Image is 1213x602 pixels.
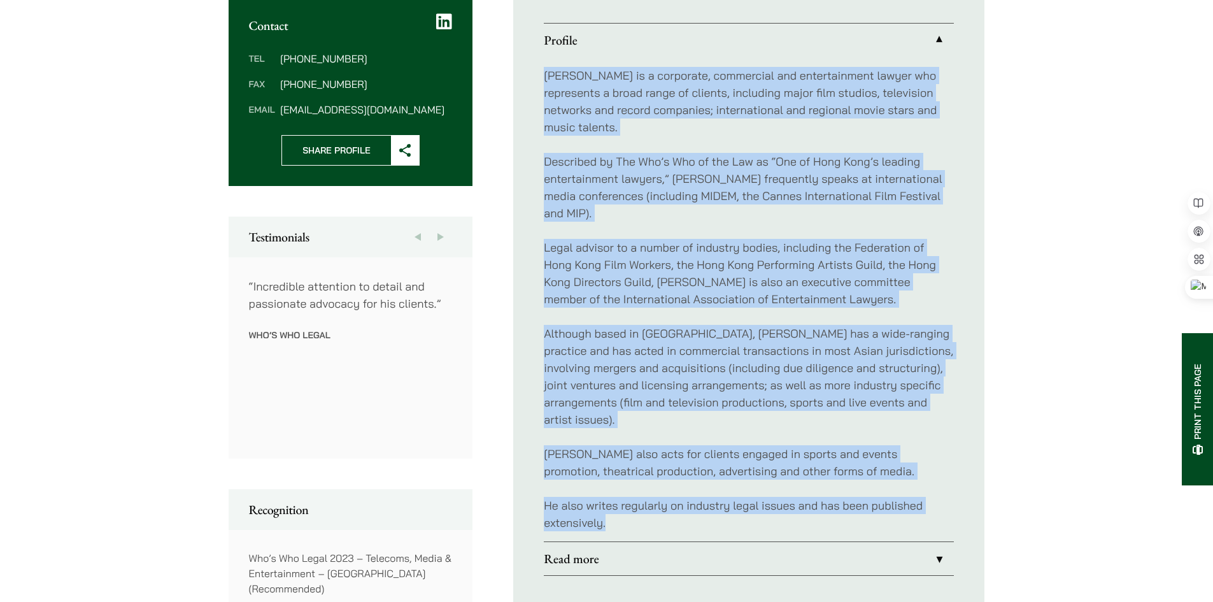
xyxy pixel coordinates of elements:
dd: [PHONE_NUMBER] [280,79,452,89]
p: [PERSON_NAME] also acts for clients engaged in sports and events promotion, theatrical production... [544,445,954,480]
dt: Tel [249,54,275,79]
p: Who’s Who Legal [249,329,453,341]
a: Profile [544,24,954,57]
dt: Email [249,104,275,115]
p: Who’s Who Legal 2023 – Telecoms, Media & Entertainment – [GEOGRAPHIC_DATA] (Recommended) [249,550,453,596]
dt: Fax [249,79,275,104]
p: [PERSON_NAME] is a corporate, commercial and entertainment lawyer who represents a broad range of... [544,67,954,136]
h2: Recognition [249,502,453,517]
button: Share Profile [281,135,420,166]
h2: Contact [249,18,453,33]
a: Read more [544,542,954,575]
button: Previous [406,217,429,257]
div: Profile [544,57,954,541]
p: “Incredible attention to detail and passionate advocacy for his clients.” [249,278,453,312]
a: LinkedIn [436,13,452,31]
button: Next [429,217,452,257]
h2: Testimonials [249,229,453,245]
dd: [EMAIL_ADDRESS][DOMAIN_NAME] [280,104,452,115]
span: Share Profile [282,136,391,165]
p: Legal advisor to a number of industry bodies, including the Federation of Hong Kong Film Workers,... [544,239,954,308]
dd: [PHONE_NUMBER] [280,54,452,64]
p: Described by The Who’s Who of the Law as “One of Hong Kong’s leading entertainment lawyers,” [PER... [544,153,954,222]
p: Although based in [GEOGRAPHIC_DATA], [PERSON_NAME] has a wide-ranging practice and has acted in c... [544,325,954,428]
p: He also writes regularly on industry legal issues and has been published extensively. [544,497,954,531]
